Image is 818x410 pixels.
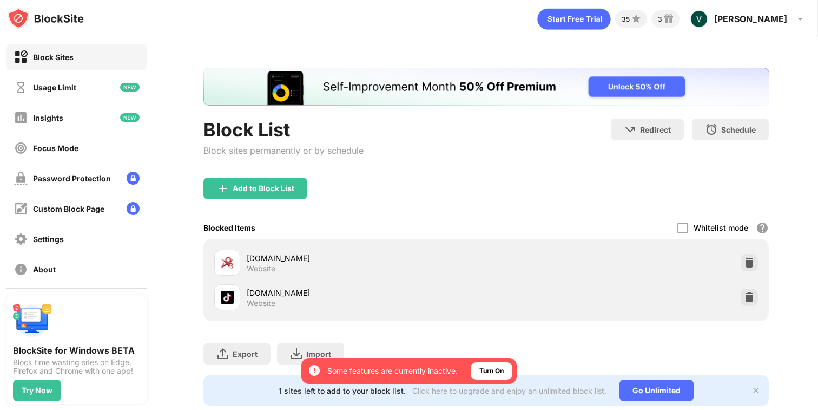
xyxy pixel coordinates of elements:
[203,145,364,156] div: Block sites permanently or by schedule
[14,111,28,125] img: insights-off.svg
[247,264,275,274] div: Website
[22,386,52,395] div: Try Now
[13,345,141,356] div: BlockSite for Windows BETA
[33,235,64,244] div: Settings
[14,202,28,216] img: customize-block-page-off.svg
[619,380,694,401] div: Go Unlimited
[233,349,258,359] div: Export
[33,53,74,62] div: Block Sites
[306,349,331,359] div: Import
[751,386,760,395] img: x-button.svg
[308,364,321,377] img: error-circle-white.svg
[203,119,364,141] div: Block List
[14,141,28,155] img: focus-off.svg
[714,14,787,24] div: [PERSON_NAME]
[33,265,56,274] div: About
[33,144,78,153] div: Focus Mode
[630,12,643,25] img: points-small.svg
[412,386,606,395] div: Click here to upgrade and enjoy an unlimited block list.
[14,232,28,246] img: settings-off.svg
[247,287,486,298] div: [DOMAIN_NAME]
[14,172,28,185] img: password-protection-off.svg
[622,15,630,23] div: 35
[640,125,671,134] div: Redirect
[8,8,84,29] img: logo-blocksite.svg
[127,202,140,215] img: lock-menu.svg
[327,366,458,376] div: Some features are currently inactive.
[537,8,611,30] div: animation
[279,386,406,395] div: 1 sites left to add to your block list.
[14,81,28,94] img: time-usage-off.svg
[33,113,63,122] div: Insights
[120,83,140,92] img: new-icon.svg
[13,302,52,341] img: push-desktop.svg
[14,263,28,276] img: about-off.svg
[694,223,748,232] div: Whitelist mode
[33,204,104,213] div: Custom Block Page
[233,184,294,193] div: Add to Block List
[221,256,234,269] img: favicons
[479,366,504,376] div: Turn On
[127,172,140,185] img: lock-menu.svg
[247,252,486,264] div: [DOMAIN_NAME]
[203,68,769,106] iframe: Banner
[721,125,756,134] div: Schedule
[33,174,111,183] div: Password Protection
[221,291,234,304] img: favicons
[33,83,76,92] div: Usage Limit
[203,223,255,232] div: Blocked Items
[120,113,140,122] img: new-icon.svg
[14,50,28,64] img: block-on.svg
[690,10,708,28] img: ACg8ocKwYEXAGHsdxN3ylHYYu2jMo-7ea1yxbLoJZuEk0o3neZIHjA=s96-c
[247,298,275,308] div: Website
[658,15,662,23] div: 3
[662,12,675,25] img: reward-small.svg
[13,358,141,375] div: Block time wasting sites on Edge, Firefox and Chrome with one app!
